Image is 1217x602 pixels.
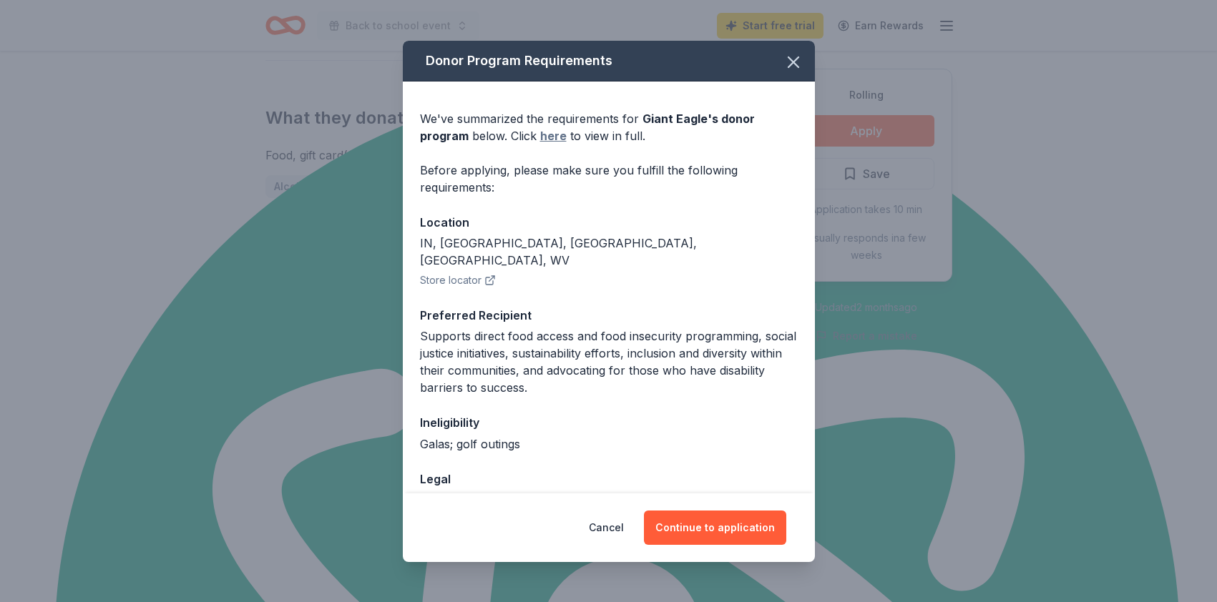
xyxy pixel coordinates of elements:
[540,127,567,144] a: here
[420,435,798,453] div: Galas; golf outings
[420,272,496,289] button: Store locator
[420,162,798,196] div: Before applying, please make sure you fulfill the following requirements:
[420,235,798,269] div: IN, [GEOGRAPHIC_DATA], [GEOGRAPHIC_DATA], [GEOGRAPHIC_DATA], WV
[420,306,798,325] div: Preferred Recipient
[403,41,815,82] div: Donor Program Requirements
[420,470,798,488] div: Legal
[420,110,798,144] div: We've summarized the requirements for below. Click to view in full.
[420,491,798,508] div: 501(c)(3) required
[420,413,798,432] div: Ineligibility
[644,510,786,545] button: Continue to application
[420,213,798,232] div: Location
[420,327,798,396] div: Supports direct food access and food insecurity programming, social justice initiatives, sustaina...
[589,510,624,545] button: Cancel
